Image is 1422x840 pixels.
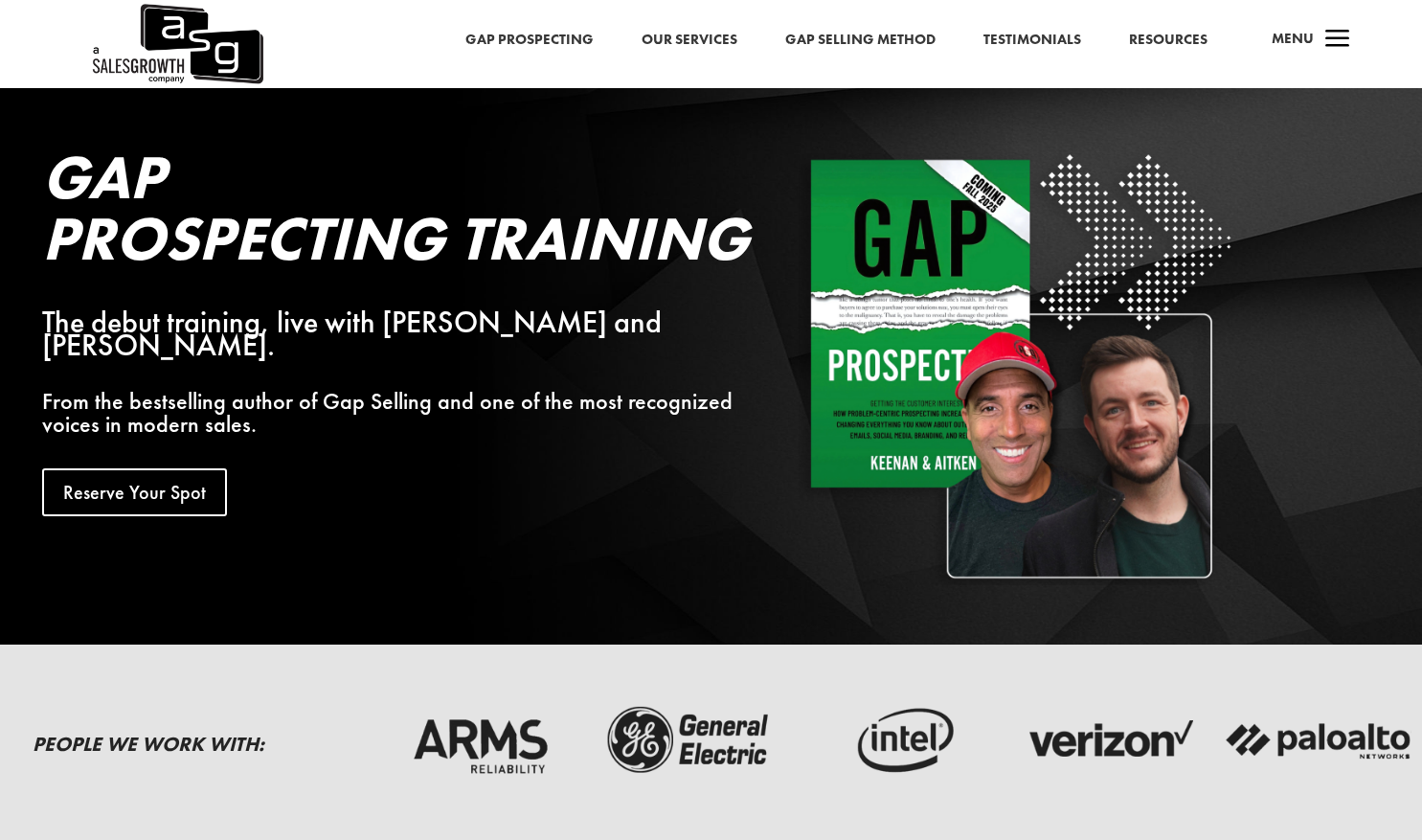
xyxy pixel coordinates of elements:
[983,28,1081,53] a: Testimonials
[1129,28,1208,53] a: Resources
[42,468,227,516] a: Reserve Your Spot
[42,311,734,357] div: The debut training, live with [PERSON_NAME] and [PERSON_NAME].
[1319,21,1357,59] span: a
[1224,702,1414,779] img: palato-networks-logo-dark
[385,702,576,779] img: arms-reliability-logo-dark
[595,702,785,779] img: ge-logo-dark
[42,390,734,436] p: From the bestselling author of Gap Selling and one of the most recognized voices in modern sales.
[42,147,734,279] h2: Gap Prospecting Training
[465,28,594,53] a: Gap Prospecting
[1272,29,1314,48] span: Menu
[785,28,936,53] a: Gap Selling Method
[804,702,995,779] img: intel-logo-dark
[799,147,1237,585] img: Square White - Shadow
[1014,702,1205,779] img: verizon-logo-dark
[642,28,737,53] a: Our Services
